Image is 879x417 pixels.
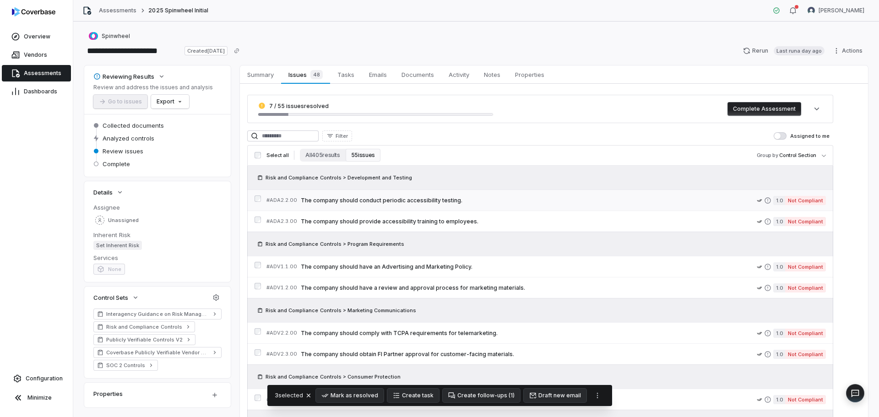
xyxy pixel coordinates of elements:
span: The company should have a review and approval process for marketing materials. [301,284,757,292]
span: Emails [365,69,391,81]
button: Filter [322,130,352,141]
span: # ADV2.3.00 [266,351,297,357]
button: Assigned to me [774,132,787,140]
span: [PERSON_NAME] [819,7,864,14]
dt: Inherent Risk [93,231,222,239]
img: Dani Vattuone avatar [808,7,815,14]
span: The company should conduct periodic accessibility testing. [301,197,757,204]
span: 48 [310,70,323,79]
span: The company should obtain FI Partner approval for customer-facing materials. [301,351,757,358]
a: Dashboards [2,83,71,100]
span: Coverbase Publicly Verifiable Vendor Controls [106,349,209,356]
span: 1.0 [773,283,785,292]
a: SOC 2 Controls [93,360,158,371]
span: Last run a day ago [774,46,825,55]
span: Interagency Guidance on Risk Management (156 controls) [106,310,209,318]
span: Vendors [24,51,47,59]
span: Summary [244,69,277,81]
button: Export [151,95,189,108]
img: logo-D7KZi-bG.svg [12,7,55,16]
span: Not Compliant [785,395,826,404]
a: #CP1.3.00The vendor should provide fair lending protections to consumers.1.0Not Compliant [266,389,826,410]
button: Details [91,184,126,200]
a: Risk and Compliance Controls [93,321,195,332]
span: Not Compliant [785,262,826,271]
button: Draft new email [524,389,586,402]
button: Dani Vattuone avatar[PERSON_NAME] [802,4,870,17]
button: Complete Assessment [727,102,801,116]
dt: Services [93,254,222,262]
span: Details [93,188,113,196]
span: The company should have an Advertising and Marketing Policy. [301,263,757,271]
div: Reviewing Results [93,72,154,81]
span: Dashboards [24,88,57,95]
span: Select all [266,152,288,159]
button: All 405 results [300,149,345,162]
span: SOC 2 Controls [106,362,145,369]
span: 1.0 [773,217,785,226]
span: Risk and Compliance Controls > Consumer Protection [266,373,401,380]
span: Not Compliant [785,350,826,359]
span: Collected documents [103,121,164,130]
span: Overview [24,33,50,40]
span: Unassigned [108,217,139,224]
span: Minimize [27,394,52,401]
label: Assigned to me [774,132,830,140]
button: https://spinwheel.io/Spinwheel [86,28,133,44]
span: # ADV1.1.00 [266,263,297,270]
span: # ADV1.2.00 [266,284,297,291]
button: Control Sets [91,289,142,306]
span: The company should provide accessibility training to employees. [301,218,757,225]
a: #ADA2.3.00The company should provide accessibility training to employees.1.0Not Compliant [266,211,826,232]
a: Assessments [99,7,136,14]
button: Create task [387,389,439,402]
p: Review and address the issues and analysis [93,84,213,91]
span: The company should comply with TCPA requirements for telemarketing. [301,330,757,337]
a: #ADV2.3.00The company should obtain FI Partner approval for customer-facing materials.1.0Not Comp... [266,344,826,364]
button: 55 issues [346,149,380,162]
span: Risk and Compliance Controls > Development and Testing [266,174,412,181]
span: Review issues [103,147,143,155]
span: Control Sets [93,293,128,302]
a: #ADV1.1.00The company should have an Advertising and Marketing Policy.1.0Not Compliant [266,256,826,277]
span: Risk and Compliance Controls > Marketing Communications [266,307,417,314]
span: Spinwheel [102,32,130,40]
span: Issues [285,68,326,81]
span: 1.0 [773,350,785,359]
span: 7 / 55 issues resolved [269,103,329,109]
span: Filter [336,133,348,140]
span: Analyzed controls [103,134,154,142]
span: Risk and Compliance Controls [106,323,182,330]
button: Actions [830,44,868,58]
span: 1.0 [773,395,785,404]
span: Configuration [26,375,63,382]
a: #ADV1.2.00The company should have a review and approval process for marketing materials.1.0Not Co... [266,277,826,298]
a: Publicly Verifiable Controls V2 [93,334,195,345]
span: Group by [757,152,778,158]
span: # CP1.3.00 [266,396,293,403]
button: Mark as resolved [316,389,384,402]
button: Reviewing Results [91,68,168,85]
a: Vendors [2,47,71,63]
button: Create follow-ups (1) [443,389,520,402]
span: Activity [445,69,473,81]
span: Properties [511,69,548,81]
button: Copy link [228,43,245,59]
span: # ADA2.3.00 [266,218,297,225]
button: More actions [590,389,605,402]
span: 1.0 [773,329,785,338]
span: # ADA2.2.00 [266,197,297,204]
span: Set Inherent Risk [93,241,142,250]
span: Not Compliant [785,196,826,205]
span: Risk and Compliance Controls > Program Requirements [266,240,404,248]
a: Configuration [4,370,69,387]
span: Created [DATE] [184,46,228,55]
input: Select all [255,152,261,158]
span: Complete [103,160,130,168]
span: Notes [480,69,504,81]
span: 2025 Spinwheel Initial [148,7,208,14]
span: Not Compliant [785,329,826,338]
button: RerunLast runa day ago [738,44,830,58]
span: Documents [398,69,438,81]
a: Assessments [2,65,71,81]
